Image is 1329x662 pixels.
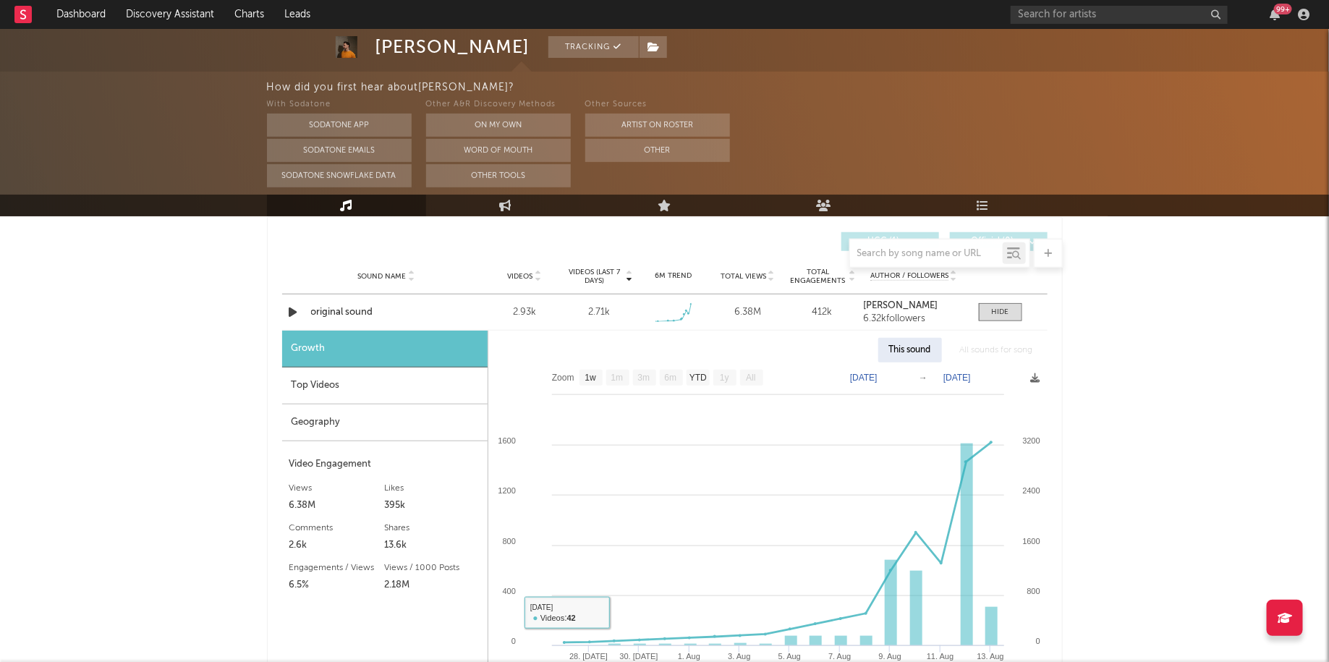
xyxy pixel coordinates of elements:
[1022,537,1040,546] text: 1600
[828,652,851,661] text: 7. Aug
[289,497,385,514] div: 6.38M
[714,305,781,320] div: 6.38M
[878,338,942,362] div: This sound
[1011,6,1228,24] input: Search for artists
[863,301,938,310] strong: [PERSON_NAME]
[585,139,730,162] button: Other
[1035,637,1040,645] text: 0
[289,577,385,594] div: 6.5%
[851,237,917,246] span: UGC ( 1 )
[746,373,755,383] text: All
[789,268,847,285] span: Total Engagements
[289,519,385,537] div: Comments
[720,373,729,383] text: 1y
[385,577,480,594] div: 2.18M
[385,480,480,497] div: Likes
[498,436,515,445] text: 1600
[267,96,412,114] div: With Sodatone
[619,652,658,661] text: 30. [DATE]
[1270,9,1280,20] button: 99+
[426,164,571,187] button: Other Tools
[664,373,676,383] text: 6m
[502,587,515,595] text: 400
[282,404,488,441] div: Geography
[375,36,530,58] div: [PERSON_NAME]
[728,652,750,661] text: 3. Aug
[426,96,571,114] div: Other A&R Discovery Methods
[1027,587,1040,595] text: 800
[311,305,462,320] a: original sound
[282,331,488,368] div: Growth
[511,637,515,645] text: 0
[289,537,385,554] div: 2.6k
[950,232,1048,251] button: Official(0)
[358,272,407,281] span: Sound Name
[588,305,610,320] div: 2.71k
[426,114,571,137] button: On My Own
[385,559,480,577] div: Views / 1000 Posts
[1022,436,1040,445] text: 3200
[949,338,1044,362] div: All sounds for song
[552,373,574,383] text: Zoom
[870,271,948,281] span: Author / Followers
[289,559,385,577] div: Engagements / Views
[841,232,939,251] button: UGC(1)
[611,373,623,383] text: 1m
[863,314,964,324] div: 6.32k followers
[585,373,596,383] text: 1w
[569,652,608,661] text: 28. [DATE]
[850,248,1003,260] input: Search by song name or URL
[585,96,730,114] div: Other Sources
[267,164,412,187] button: Sodatone Snowflake Data
[289,456,480,473] div: Video Engagement
[585,114,730,137] button: Artist on Roster
[267,114,412,137] button: Sodatone App
[637,373,650,383] text: 3m
[508,272,533,281] span: Videos
[502,537,515,546] text: 800
[282,368,488,404] div: Top Videos
[927,652,954,661] text: 11. Aug
[426,139,571,162] button: Word Of Mouth
[385,537,480,554] div: 13.6k
[491,305,559,320] div: 2.93k
[689,373,706,383] text: YTD
[863,301,964,311] a: [PERSON_NAME]
[977,652,1003,661] text: 13. Aug
[1274,4,1292,14] div: 99 +
[267,139,412,162] button: Sodatone Emails
[548,36,639,58] button: Tracking
[778,652,800,661] text: 5. Aug
[289,480,385,497] div: Views
[850,373,878,383] text: [DATE]
[919,373,927,383] text: →
[789,305,856,320] div: 412k
[878,652,901,661] text: 9. Aug
[640,271,707,281] div: 6M Trend
[385,519,480,537] div: Shares
[498,486,515,495] text: 1200
[677,652,700,661] text: 1. Aug
[565,268,624,285] span: Videos (last 7 days)
[385,497,480,514] div: 395k
[959,237,1026,246] span: Official ( 0 )
[721,272,766,281] span: Total Views
[1022,486,1040,495] text: 2400
[943,373,971,383] text: [DATE]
